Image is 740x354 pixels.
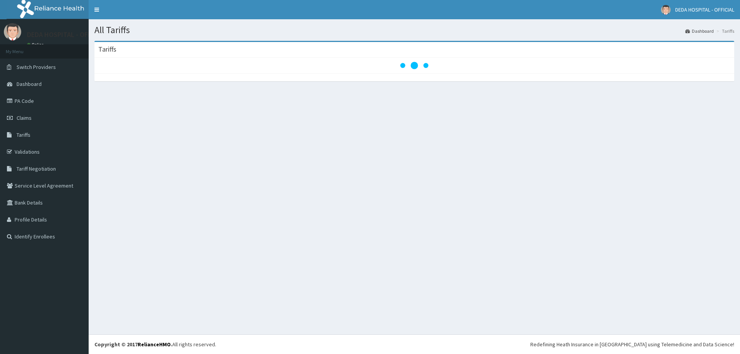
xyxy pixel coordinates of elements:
[138,341,171,348] a: RelianceHMO
[17,114,32,121] span: Claims
[4,23,21,40] img: User Image
[661,5,671,15] img: User Image
[715,28,734,34] li: Tariffs
[530,341,734,348] div: Redefining Heath Insurance in [GEOGRAPHIC_DATA] using Telemedicine and Data Science!
[399,50,430,81] svg: audio-loading
[675,6,734,13] span: DEDA HOSPITAL - OFFICIAL
[27,31,106,38] p: DEDA HOSPITAL - OFFICIAL
[98,46,116,53] h3: Tariffs
[17,81,42,87] span: Dashboard
[94,341,172,348] strong: Copyright © 2017 .
[89,334,740,354] footer: All rights reserved.
[685,28,714,34] a: Dashboard
[17,165,56,172] span: Tariff Negotiation
[17,131,30,138] span: Tariffs
[94,25,734,35] h1: All Tariffs
[27,42,45,47] a: Online
[17,64,56,70] span: Switch Providers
